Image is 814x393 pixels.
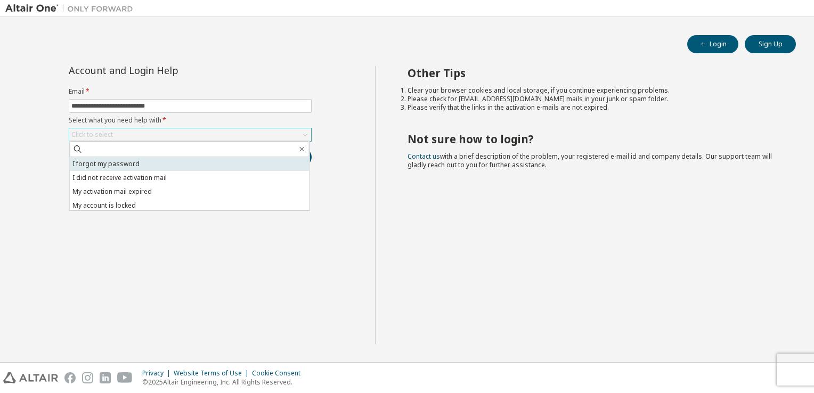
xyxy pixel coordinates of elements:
img: linkedin.svg [100,372,111,383]
h2: Not sure how to login? [408,132,777,146]
div: Website Terms of Use [174,369,252,378]
img: Altair One [5,3,139,14]
button: Login [687,35,738,53]
h2: Other Tips [408,66,777,80]
label: Email [69,87,312,96]
img: youtube.svg [117,372,133,383]
div: Cookie Consent [252,369,307,378]
div: Click to select [69,128,311,141]
li: Please check for [EMAIL_ADDRESS][DOMAIN_NAME] mails in your junk or spam folder. [408,95,777,103]
div: Click to select [71,130,113,139]
li: I forgot my password [70,157,310,171]
label: Select what you need help with [69,116,312,125]
button: Sign Up [745,35,796,53]
span: with a brief description of the problem, your registered e-mail id and company details. Our suppo... [408,152,772,169]
p: © 2025 Altair Engineering, Inc. All Rights Reserved. [142,378,307,387]
li: Please verify that the links in the activation e-mails are not expired. [408,103,777,112]
div: Privacy [142,369,174,378]
img: altair_logo.svg [3,372,58,383]
img: facebook.svg [64,372,76,383]
div: Account and Login Help [69,66,263,75]
a: Contact us [408,152,440,161]
li: Clear your browser cookies and local storage, if you continue experiencing problems. [408,86,777,95]
img: instagram.svg [82,372,93,383]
